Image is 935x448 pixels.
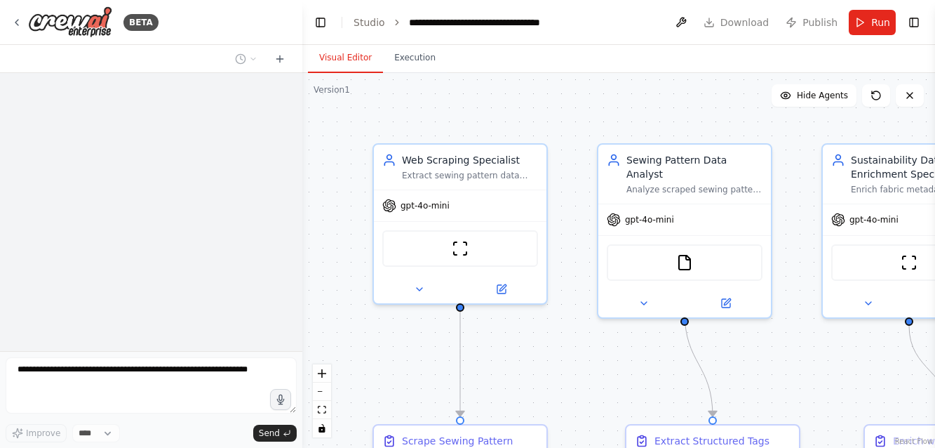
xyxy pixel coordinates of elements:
span: Hide Agents [797,90,848,101]
div: BETA [123,14,159,31]
img: ScrapeWebsiteTool [452,240,469,257]
button: Visual Editor [308,44,383,73]
g: Edge from 1801f604-9bda-4ece-8dae-08de6f35160f to dd52a9d3-ecde-49b6-8d86-5773cb62fd66 [453,312,467,416]
img: ScrapeWebsiteTool [901,254,917,271]
button: toggle interactivity [313,419,331,437]
div: Version 1 [314,84,350,95]
button: Open in side panel [686,295,765,312]
span: Improve [26,428,60,439]
button: Open in side panel [462,281,541,298]
button: zoom in [313,364,331,383]
button: fit view [313,401,331,419]
div: Web Scraping SpecialistExtract sewing pattern data from retail websites like Hobbycraft, Fold Lin... [372,143,548,305]
img: FileReadTool [676,254,693,271]
button: Improve [6,424,67,442]
button: Switch to previous chat [229,51,263,67]
nav: breadcrumb [354,15,540,29]
span: gpt-4o-mini [401,200,450,211]
span: gpt-4o-mini [625,214,674,225]
a: Studio [354,17,385,28]
button: Send [253,425,297,442]
div: Sewing Pattern Data Analyst [626,153,762,181]
button: Run [849,10,896,35]
div: React Flow controls [313,364,331,437]
button: Start a new chat [269,51,291,67]
span: Run [871,15,890,29]
span: gpt-4o-mini [849,214,899,225]
button: Hide Agents [772,84,856,107]
button: zoom out [313,383,331,401]
a: React Flow attribution [895,437,933,445]
img: Logo [28,6,112,38]
g: Edge from 63236d6c-16af-45d0-b03e-3efe86aafcff to 0861c3d9-4f7a-4b9f-9978-39d268d83146 [678,312,720,416]
div: Web Scraping Specialist [402,153,538,167]
button: Execution [383,44,447,73]
div: Analyze scraped sewing pattern data and extract structured tags and metadata including garment ty... [626,184,762,195]
button: Show right sidebar [904,13,924,32]
button: Hide left sidebar [311,13,330,32]
div: Sewing Pattern Data AnalystAnalyze scraped sewing pattern data and extract structured tags and me... [597,143,772,319]
span: Send [259,428,280,439]
div: Extract sewing pattern data from retail websites like Hobbycraft, Fold Line, and Simplicity, coll... [402,170,538,181]
button: Click to speak your automation idea [270,389,291,410]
